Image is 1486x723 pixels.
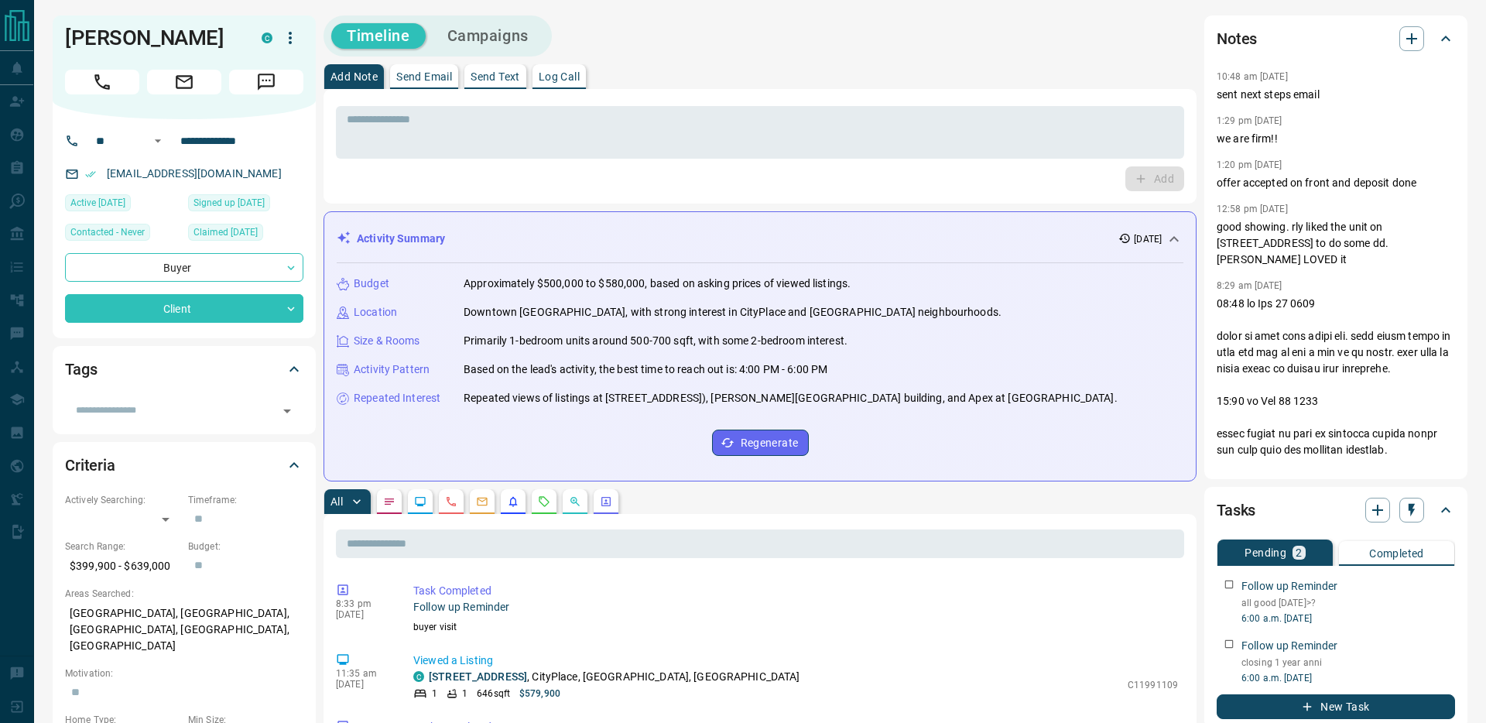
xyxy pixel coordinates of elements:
h1: [PERSON_NAME] [65,26,238,50]
button: New Task [1217,694,1455,719]
p: 1 [432,687,437,701]
p: all good [DATE]>? [1241,596,1455,610]
p: C11991109 [1128,678,1178,692]
p: [DATE] [336,679,390,690]
svg: Requests [538,495,550,508]
p: 1 [462,687,467,701]
p: Send Text [471,71,520,82]
div: Notes [1217,20,1455,57]
p: Downtown [GEOGRAPHIC_DATA], with strong interest in CityPlace and [GEOGRAPHIC_DATA] neighbourhoods. [464,304,1002,320]
p: buyer visit [413,620,1178,634]
p: Add Note [330,71,378,82]
div: Thu Jul 24 2025 [188,224,303,245]
p: Approximately $500,000 to $580,000, based on asking prices of viewed listings. [464,276,851,292]
p: Send Email [396,71,452,82]
p: Budget: [188,540,303,553]
svg: Calls [445,495,457,508]
p: Repeated Interest [354,390,440,406]
p: Activity Summary [357,231,445,247]
button: Campaigns [432,23,544,49]
p: 12:58 pm [DATE] [1217,204,1288,214]
span: Message [229,70,303,94]
p: Activity Pattern [354,361,430,378]
button: Open [276,400,298,422]
p: Timeframe: [188,493,303,507]
div: Thu Jul 24 2025 [188,194,303,216]
h2: Notes [1217,26,1257,51]
p: 646 sqft [477,687,510,701]
button: Open [149,132,167,150]
p: 1:20 pm [DATE] [1217,159,1282,170]
p: Follow up Reminder [1241,638,1337,654]
span: Active [DATE] [70,195,125,211]
p: Budget [354,276,389,292]
p: Search Range: [65,540,180,553]
div: Client [65,294,303,323]
p: Repeated views of listings at [STREET_ADDRESS]), [PERSON_NAME][GEOGRAPHIC_DATA] building, and Ape... [464,390,1118,406]
p: 6:00 a.m. [DATE] [1241,612,1455,625]
p: [DATE] [336,609,390,620]
p: Size & Rooms [354,333,420,349]
div: Tue Sep 09 2025 [65,194,180,216]
p: Actively Searching: [65,493,180,507]
p: [GEOGRAPHIC_DATA], [GEOGRAPHIC_DATA], [GEOGRAPHIC_DATA], [GEOGRAPHIC_DATA], [GEOGRAPHIC_DATA] [65,601,303,659]
p: All [330,496,343,507]
p: Motivation: [65,666,303,680]
p: 8:33 pm [336,598,390,609]
p: 11:35 am [336,668,390,679]
svg: Notes [383,495,395,508]
span: Call [65,70,139,94]
p: Log Call [539,71,580,82]
p: closing 1 year anni [1241,656,1455,670]
div: condos.ca [413,671,424,682]
svg: Emails [476,495,488,508]
div: Criteria [65,447,303,484]
div: Tasks [1217,492,1455,529]
span: Signed up [DATE] [193,195,265,211]
p: Task Completed [413,583,1178,599]
button: Regenerate [712,430,809,456]
h2: Tags [65,357,97,382]
div: condos.ca [262,33,272,43]
p: we are firm!! [1217,131,1455,147]
div: Buyer [65,253,303,282]
p: Pending [1245,547,1286,558]
h2: Criteria [65,453,115,478]
p: 10:48 am [DATE] [1217,71,1288,82]
svg: Agent Actions [600,495,612,508]
span: Email [147,70,221,94]
p: 8:29 am [DATE] [1217,280,1282,291]
svg: Opportunities [569,495,581,508]
p: 1:29 pm [DATE] [1217,115,1282,126]
p: Follow up Reminder [1241,578,1337,595]
p: [DATE] [1134,232,1162,246]
p: $399,900 - $639,000 [65,553,180,579]
svg: Listing Alerts [507,495,519,508]
p: Completed [1369,548,1424,559]
h2: Tasks [1217,498,1255,523]
p: offer accepted on front and deposit done [1217,175,1455,191]
span: Contacted - Never [70,224,145,240]
p: Follow up Reminder [413,599,1178,615]
svg: Email Verified [85,169,96,180]
p: Viewed a Listing [413,653,1178,669]
p: Location [354,304,397,320]
p: Primarily 1-bedroom units around 500-700 sqft, with some 2-bedroom interest. [464,333,847,349]
p: $579,900 [519,687,560,701]
span: Claimed [DATE] [193,224,258,240]
p: Areas Searched: [65,587,303,601]
svg: Lead Browsing Activity [414,495,426,508]
div: Tags [65,351,303,388]
p: good showing. rly liked the unit on [STREET_ADDRESS] to do some dd. [PERSON_NAME] LOVED it [1217,219,1455,268]
a: [STREET_ADDRESS] [429,670,527,683]
button: Timeline [331,23,426,49]
p: 6:00 a.m. [DATE] [1241,671,1455,685]
p: , CityPlace, [GEOGRAPHIC_DATA], [GEOGRAPHIC_DATA] [429,669,800,685]
div: Activity Summary[DATE] [337,224,1183,253]
p: sent next steps email [1217,87,1455,103]
p: Based on the lead's activity, the best time to reach out is: 4:00 PM - 6:00 PM [464,361,827,378]
p: 2 [1296,547,1302,558]
a: [EMAIL_ADDRESS][DOMAIN_NAME] [107,167,282,180]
